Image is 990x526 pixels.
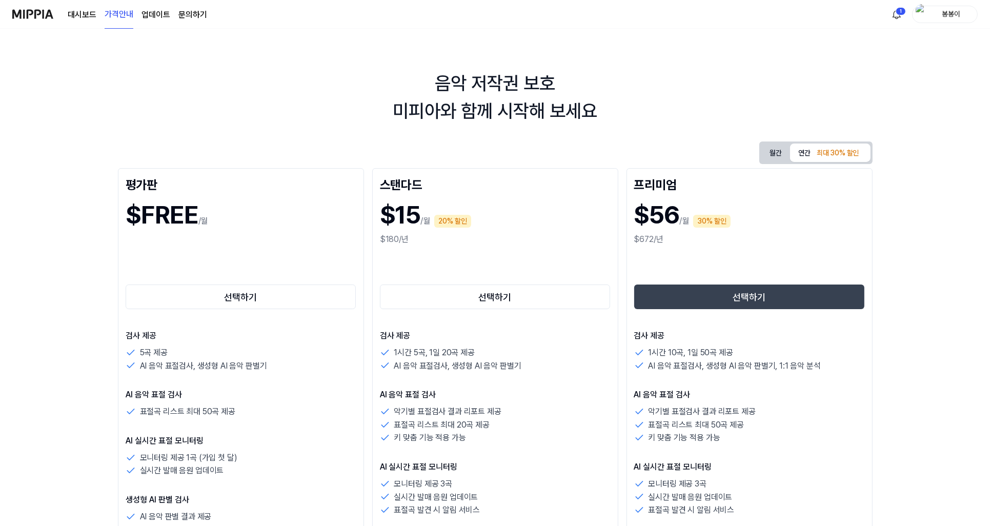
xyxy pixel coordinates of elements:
[126,285,356,309] button: 선택하기
[140,464,224,477] p: 실시간 발매 음원 업데이트
[649,491,733,504] p: 실시간 발매 음원 업데이트
[891,8,903,21] img: 알림
[126,494,356,506] p: 생성형 AI 판별 검사
[380,330,611,342] p: 검사 제공
[912,6,978,23] button: profile봉봉이
[680,215,690,227] p: /월
[634,196,680,233] h1: $56
[380,285,611,309] button: 선택하기
[916,4,928,25] img: profile
[634,461,865,473] p: AI 실시간 표절 모니터링
[140,359,267,373] p: AI 음악 표절검사, 생성형 AI 음악 판별기
[649,418,744,432] p: 표절곡 리스트 최대 50곡 제공
[380,389,611,401] p: AI 음악 표절 검사
[394,491,478,504] p: 실시간 발매 음원 업데이트
[380,196,421,233] h1: $15
[394,418,490,432] p: 표절곡 리스트 최대 20곡 제공
[394,346,475,359] p: 1시간 5곡, 1일 20곡 제공
[634,233,865,246] div: $672/년
[126,389,356,401] p: AI 음악 표절 검사
[140,405,235,418] p: 표절곡 리스트 최대 50곡 제공
[649,431,720,444] p: 키 맞춤 기능 적용 가능
[931,8,971,19] div: 봉봉이
[140,510,212,523] p: AI 음악 판별 결과 제공
[394,359,521,373] p: AI 음악 표절검사, 생성형 AI 음악 판별기
[105,1,133,29] a: 가격안내
[126,196,198,233] h1: $FREE
[634,282,865,311] a: 선택하기
[380,282,611,311] a: 선택하기
[178,9,207,21] a: 문의하기
[421,215,431,227] p: /월
[649,503,735,517] p: 표절곡 발견 시 알림 서비스
[380,176,611,192] div: 스탠다드
[634,389,865,401] p: AI 음악 표절 검사
[380,233,611,246] div: $180/년
[142,9,170,21] a: 업데이트
[140,451,237,464] p: 모니터링 제공 1곡 (가입 첫 달)
[649,359,821,373] p: AI 음악 표절검사, 생성형 AI 음악 판별기, 1:1 음악 분석
[649,477,706,491] p: 모니터링 제공 3곡
[140,346,168,359] p: 5곡 제공
[394,477,452,491] p: 모니터링 제공 3곡
[649,405,756,418] p: 악기별 표절검사 결과 리포트 제공
[434,215,471,228] div: 20% 할인
[394,503,480,517] p: 표절곡 발견 시 알림 서비스
[634,176,865,192] div: 프리미엄
[896,7,906,15] div: 1
[394,431,466,444] p: 키 맞춤 기능 적용 가능
[634,330,865,342] p: 검사 제공
[649,346,733,359] p: 1시간 10곡, 1일 50곡 제공
[761,144,790,163] button: 월간
[693,215,731,228] div: 30% 할인
[634,285,865,309] button: 선택하기
[790,144,870,162] button: 연간
[68,9,96,21] a: 대시보드
[126,435,356,447] p: AI 실시간 표절 모니터링
[394,405,501,418] p: 악기별 표절검사 결과 리포트 제공
[380,461,611,473] p: AI 실시간 표절 모니터링
[126,176,356,192] div: 평가판
[888,6,905,23] button: 알림1
[814,146,862,161] div: 최대 30% 할인
[126,330,356,342] p: 검사 제공
[126,282,356,311] a: 선택하기
[198,215,208,227] p: /월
